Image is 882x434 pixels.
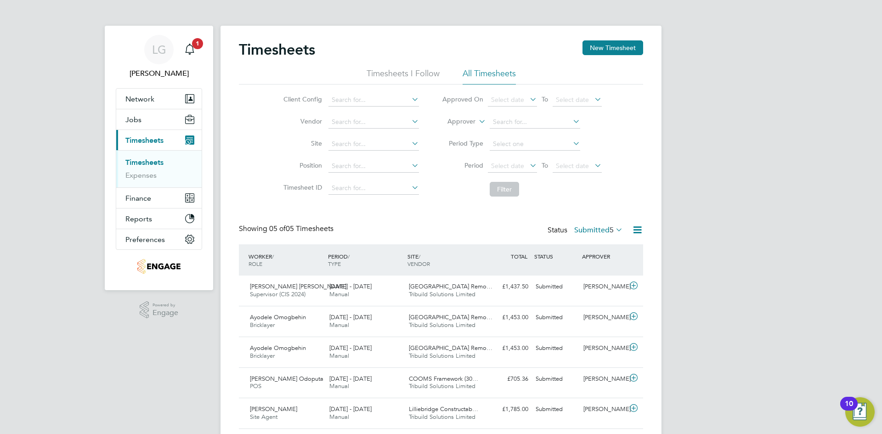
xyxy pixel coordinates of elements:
[610,225,614,235] span: 5
[556,162,589,170] span: Select date
[539,159,551,171] span: To
[116,130,202,150] button: Timesheets
[409,282,492,290] span: [GEOGRAPHIC_DATA] Remo…
[329,382,349,390] span: Manual
[490,138,580,151] input: Select one
[328,160,419,173] input: Search for...
[181,35,199,64] a: 1
[329,282,372,290] span: [DATE] - [DATE]
[116,68,202,79] span: Lee Garrity
[125,214,152,223] span: Reports
[272,253,274,260] span: /
[434,117,475,126] label: Approver
[329,344,372,352] span: [DATE] - [DATE]
[484,372,532,387] div: £705.36
[329,313,372,321] span: [DATE] - [DATE]
[511,253,527,260] span: TOTAL
[409,321,475,329] span: Tribuild Solutions Limited
[116,109,202,130] button: Jobs
[116,35,202,79] a: LG[PERSON_NAME]
[116,229,202,249] button: Preferences
[329,290,349,298] span: Manual
[580,310,628,325] div: [PERSON_NAME]
[405,248,485,272] div: SITE
[409,313,492,321] span: [GEOGRAPHIC_DATA] Remo…
[532,402,580,417] div: Submitted
[580,279,628,294] div: [PERSON_NAME]
[548,224,625,237] div: Status
[125,235,165,244] span: Preferences
[409,352,475,360] span: Tribuild Solutions Limited
[348,253,350,260] span: /
[250,313,306,321] span: Ayodele Omogbehin
[125,95,154,103] span: Network
[409,382,475,390] span: Tribuild Solutions Limited
[580,372,628,387] div: [PERSON_NAME]
[329,375,372,383] span: [DATE] - [DATE]
[269,224,334,233] span: 05 Timesheets
[574,225,623,235] label: Submitted
[490,116,580,129] input: Search for...
[328,116,419,129] input: Search for...
[116,89,202,109] button: Network
[329,413,349,421] span: Manual
[418,253,420,260] span: /
[442,139,483,147] label: Period Type
[250,382,261,390] span: POS
[845,404,853,416] div: 10
[250,282,346,290] span: [PERSON_NAME] [PERSON_NAME]
[329,352,349,360] span: Manual
[491,96,524,104] span: Select date
[484,310,532,325] div: £1,453.00
[250,375,323,383] span: [PERSON_NAME] Odoputa
[484,402,532,417] div: £1,785.00
[250,405,297,413] span: [PERSON_NAME]
[281,139,322,147] label: Site
[532,341,580,356] div: Submitted
[442,161,483,169] label: Period
[328,182,419,195] input: Search for...
[328,260,341,267] span: TYPE
[582,40,643,55] button: New Timesheet
[116,150,202,187] div: Timesheets
[281,117,322,125] label: Vendor
[250,344,306,352] span: Ayodele Omogbehin
[125,115,141,124] span: Jobs
[140,301,179,319] a: Powered byEngage
[250,413,277,421] span: Site Agent
[125,136,164,145] span: Timesheets
[329,405,372,413] span: [DATE] - [DATE]
[116,188,202,208] button: Finance
[409,413,475,421] span: Tribuild Solutions Limited
[367,68,440,85] li: Timesheets I Follow
[539,93,551,105] span: To
[328,138,419,151] input: Search for...
[409,344,492,352] span: [GEOGRAPHIC_DATA] Remo…
[239,224,335,234] div: Showing
[484,341,532,356] div: £1,453.00
[532,372,580,387] div: Submitted
[116,259,202,274] a: Go to home page
[532,248,580,265] div: STATUS
[281,183,322,192] label: Timesheet ID
[580,341,628,356] div: [PERSON_NAME]
[116,209,202,229] button: Reports
[192,38,203,49] span: 1
[329,321,349,329] span: Manual
[580,248,628,265] div: APPROVER
[246,248,326,272] div: WORKER
[250,352,275,360] span: Bricklayer
[409,405,478,413] span: Lilliebridge Constructab…
[281,161,322,169] label: Position
[250,321,275,329] span: Bricklayer
[556,96,589,104] span: Select date
[442,95,483,103] label: Approved On
[407,260,430,267] span: VENDOR
[105,26,213,290] nav: Main navigation
[269,224,286,233] span: 05 of
[153,309,178,317] span: Engage
[328,94,419,107] input: Search for...
[125,194,151,203] span: Finance
[239,40,315,59] h2: Timesheets
[484,279,532,294] div: £1,437.50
